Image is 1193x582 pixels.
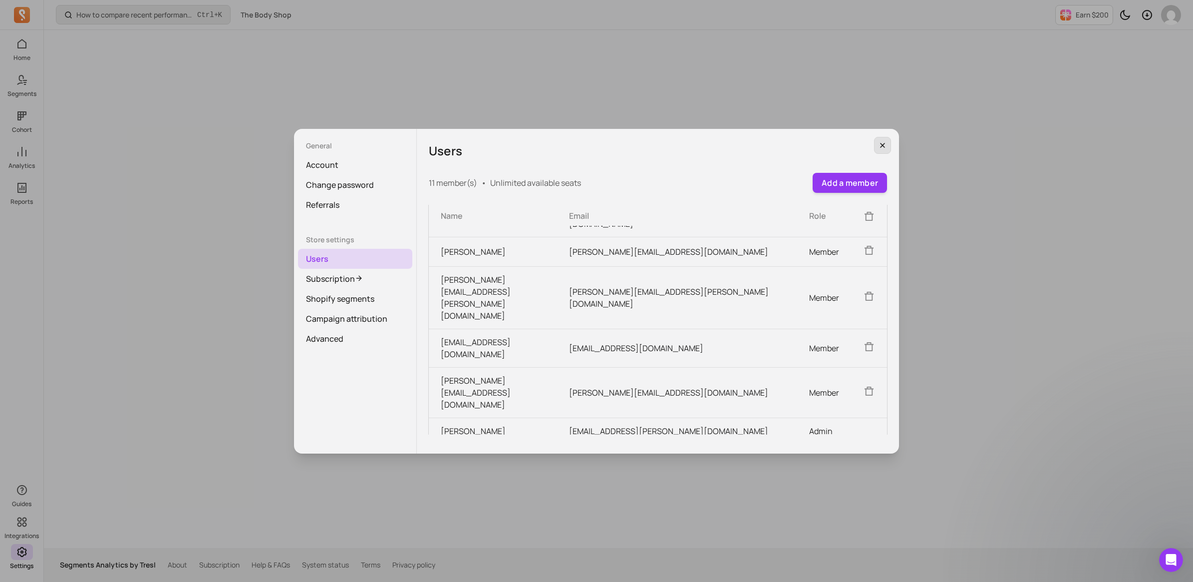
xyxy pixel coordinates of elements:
td: Member [797,329,851,367]
span: neutral face reaction [159,479,185,499]
button: Collapse window [300,4,319,23]
td: [PERSON_NAME][EMAIL_ADDRESS][DOMAIN_NAME] [557,367,797,418]
span: disappointed reaction [133,479,159,499]
td: [PERSON_NAME] [429,237,557,266]
th: Name [429,206,557,226]
span: smiley reaction [185,479,211,499]
p: 11 member(s) [429,177,477,189]
th: Role [797,206,851,226]
a: Open in help center [132,511,212,519]
a: Users [298,249,412,269]
a: Subscription [298,269,412,289]
a: Advanced [298,329,412,349]
td: [PERSON_NAME][EMAIL_ADDRESS][DOMAIN_NAME] [429,367,557,418]
td: Member [797,266,851,329]
span: • [481,177,486,189]
span: 😞 [138,479,153,499]
a: Change password [298,175,412,195]
td: Member [797,367,851,418]
h5: Users [429,141,887,161]
a: Shopify segments [298,289,412,309]
td: [EMAIL_ADDRESS][DOMAIN_NAME] [557,329,797,367]
span: 😃 [190,479,205,499]
td: [EMAIL_ADDRESS][PERSON_NAME][DOMAIN_NAME] [557,418,797,444]
td: [PERSON_NAME] [429,418,557,444]
p: Store settings [298,235,412,245]
span: 😐 [164,479,179,499]
div: Did this answer your question? [12,469,331,480]
td: [EMAIL_ADDRESS][DOMAIN_NAME] [429,329,557,367]
button: go back [6,4,25,23]
button: Add a member [813,173,887,193]
p: General [298,141,412,151]
a: Campaign attribution [298,309,412,329]
th: Email [557,206,797,226]
a: Referrals [298,195,412,215]
td: [PERSON_NAME][EMAIL_ADDRESS][PERSON_NAME][DOMAIN_NAME] [557,266,797,329]
div: Close [319,4,337,22]
p: Unlimited available seats [490,177,581,189]
a: Account [298,155,412,175]
td: [PERSON_NAME][EMAIL_ADDRESS][DOMAIN_NAME] [557,237,797,266]
td: Admin [797,418,851,444]
iframe: Intercom live chat [1159,548,1183,572]
td: [PERSON_NAME][EMAIL_ADDRESS][PERSON_NAME][DOMAIN_NAME] [429,266,557,329]
td: Member [797,237,851,266]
